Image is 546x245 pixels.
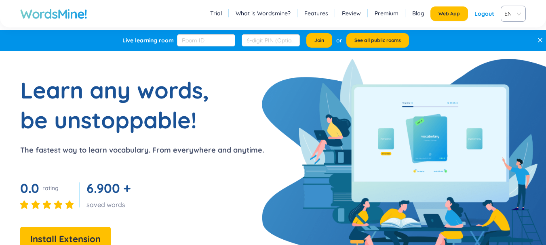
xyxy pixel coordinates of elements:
[122,36,174,44] div: Live learning room
[210,9,222,17] a: Trial
[236,9,291,17] a: What is Wordsmine?
[306,33,332,48] button: Join
[375,9,398,17] a: Premium
[20,180,39,196] span: 0.0
[504,8,519,20] span: VIE
[346,33,409,48] button: See all public rooms
[314,37,324,44] span: Join
[430,6,468,21] button: Web App
[304,9,328,17] a: Features
[177,34,235,46] input: Room ID
[354,37,401,44] span: See all public rooms
[20,75,222,135] h1: Learn any words, be unstoppable!
[474,6,494,21] div: Logout
[438,10,460,17] span: Web App
[242,34,300,46] input: 6-digit PIN (Optional)
[342,9,361,17] a: Review
[412,9,424,17] a: Blog
[20,144,264,156] p: The fastest way to learn vocabulary. From everywhere and anytime.
[336,36,342,45] div: or
[42,184,59,192] div: rating
[86,200,134,209] div: saved words
[86,180,131,196] span: 6.900 +
[20,6,87,22] a: WordsMine!
[20,236,111,244] a: Install Extension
